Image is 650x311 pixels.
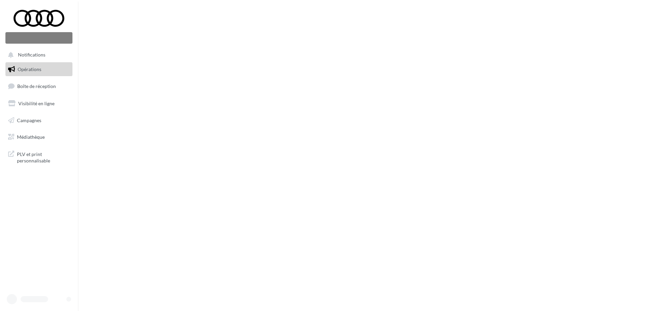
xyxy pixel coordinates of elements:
span: Visibilité en ligne [18,101,55,106]
a: Visibilité en ligne [4,96,74,111]
span: Campagnes [17,117,41,123]
a: Médiathèque [4,130,74,144]
div: Nouvelle campagne [5,32,72,44]
span: Médiathèque [17,134,45,140]
span: Boîte de réception [17,83,56,89]
a: Opérations [4,62,74,76]
span: PLV et print personnalisable [17,150,70,164]
a: Boîte de réception [4,79,74,93]
span: Opérations [18,66,41,72]
span: Notifications [18,52,45,58]
a: PLV et print personnalisable [4,147,74,167]
a: Campagnes [4,113,74,128]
